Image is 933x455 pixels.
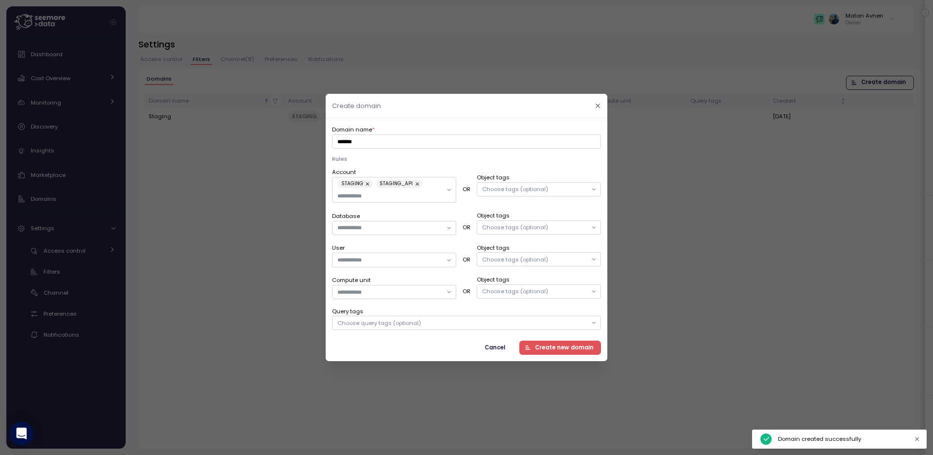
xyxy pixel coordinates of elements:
p: OR [463,223,470,231]
div: Open Intercom Messenger [10,422,33,445]
label: Object tags [477,173,601,182]
p: OR [463,185,470,193]
div: Choose tags (optional) [482,256,548,263]
span: STAGING [341,179,363,188]
label: Domain name [332,126,375,134]
label: Compute unit [332,276,371,285]
div: Domain created successfully [778,435,908,443]
p: OR [463,287,470,295]
label: Object tags [477,212,601,220]
button: Cancel [477,341,512,355]
span: Cancel [485,341,505,354]
div: Choose query tags (optional) [337,319,421,327]
span: STAGING_API [379,179,413,188]
label: Object tags [477,276,601,284]
h2: Create domain [332,103,381,109]
button: Create new domain [519,341,601,355]
div: Choose tags (optional) [482,223,548,231]
label: Account [332,168,356,177]
div: Choose tags (optional) [482,185,548,193]
label: User [332,244,345,253]
label: Query tags [332,307,601,316]
p: OR [463,256,470,263]
label: Database [332,212,360,221]
div: Choose tags (optional) [482,287,548,295]
span: Create new domain [535,341,594,354]
label: Object tags [477,244,601,253]
p: Rules [332,155,601,163]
